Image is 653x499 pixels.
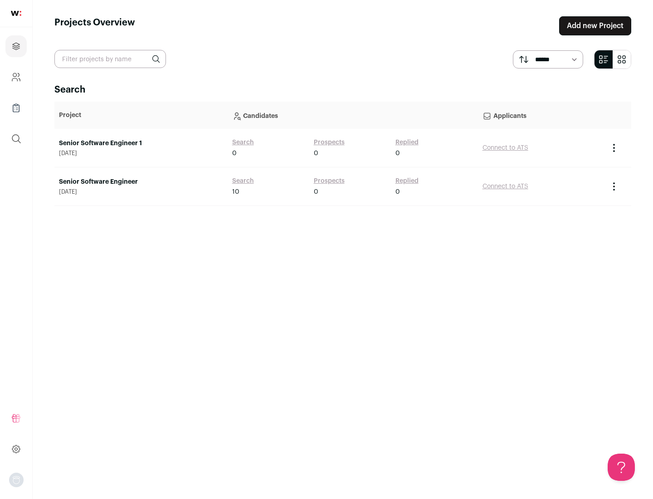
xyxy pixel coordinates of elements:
a: Search [232,176,254,186]
img: wellfound-shorthand-0d5821cbd27db2630d0214b213865d53afaa358527fdda9d0ea32b1df1b89c2c.svg [11,11,21,16]
a: Company and ATS Settings [5,66,27,88]
h1: Projects Overview [54,16,135,35]
a: Prospects [314,176,345,186]
a: Company Lists [5,97,27,119]
a: Senior Software Engineer [59,177,223,186]
button: Open dropdown [9,473,24,487]
a: Projects [5,35,27,57]
img: nopic.png [9,473,24,487]
span: 0 [314,187,318,196]
button: Project Actions [609,142,619,153]
span: [DATE] [59,188,223,196]
a: Search [232,138,254,147]
button: Project Actions [609,181,619,192]
span: 0 [232,149,237,158]
p: Applicants [482,106,599,124]
a: Add new Project [559,16,631,35]
span: [DATE] [59,150,223,157]
p: Project [59,111,223,120]
a: Connect to ATS [482,183,528,190]
input: Filter projects by name [54,50,166,68]
h2: Search [54,83,631,96]
a: Replied [395,176,419,186]
a: Replied [395,138,419,147]
span: 0 [314,149,318,158]
span: 10 [232,187,239,196]
span: 0 [395,187,400,196]
a: Senior Software Engineer 1 [59,139,223,148]
a: Connect to ATS [482,145,528,151]
a: Prospects [314,138,345,147]
p: Candidates [232,106,473,124]
iframe: Toggle Customer Support [608,454,635,481]
span: 0 [395,149,400,158]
